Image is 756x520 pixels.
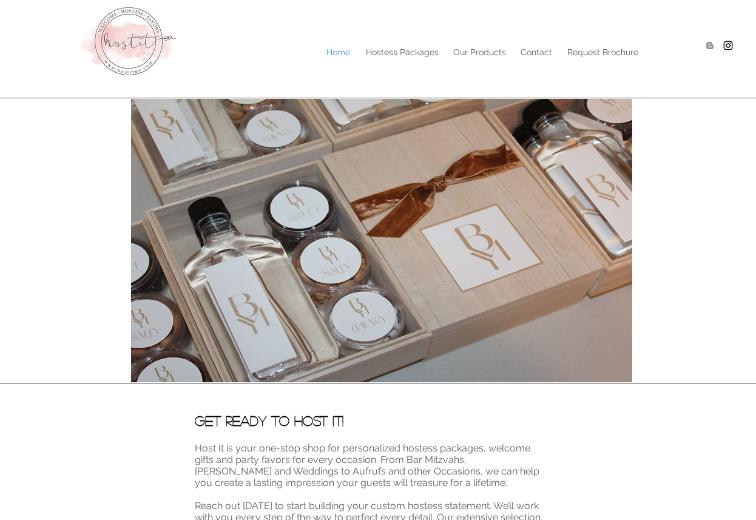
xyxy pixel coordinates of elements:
[513,43,559,61] a: Contact
[195,414,343,427] span: Get Ready to Host It!
[131,99,632,382] img: IMG_3857.JPG
[320,43,356,61] p: Home
[561,43,644,61] p: Request Brochure
[559,43,646,61] a: Request Brochure
[360,43,445,61] p: Hostess Packages
[722,39,734,52] img: Hostitny
[447,43,512,61] p: Our Products
[445,43,513,61] a: Our Products
[704,39,734,52] ul: Social Bar
[136,43,646,61] nav: Site
[358,43,445,61] a: Hostess Packages
[318,43,358,61] a: Home
[704,39,716,52] img: Blogger
[515,43,558,61] p: Contact
[195,442,539,488] span: Host It is your one-stop shop for personalized hostess packages, welcome gifts and party favors f...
